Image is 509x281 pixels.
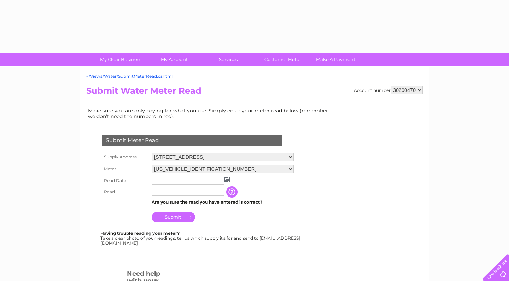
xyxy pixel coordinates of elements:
a: My Account [145,53,204,66]
td: Are you sure the read you have entered is correct? [150,198,296,207]
div: Submit Meter Read [102,135,282,146]
input: Information [226,186,239,198]
th: Read Date [100,175,150,186]
td: Make sure you are only paying for what you use. Simply enter your meter read below (remember we d... [86,106,334,121]
a: Services [199,53,257,66]
th: Meter [100,163,150,175]
a: Make A Payment [306,53,365,66]
div: Take a clear photo of your readings, tell us which supply it's for and send to [EMAIL_ADDRESS][DO... [100,231,301,245]
th: Supply Address [100,151,150,163]
h2: Submit Water Meter Read [86,86,423,99]
img: ... [224,177,230,182]
a: Customer Help [253,53,311,66]
div: Account number [354,86,423,94]
a: ~/Views/Water/SubmitMeterRead.cshtml [86,74,173,79]
a: My Clear Business [92,53,150,66]
input: Submit [152,212,195,222]
th: Read [100,186,150,198]
b: Having trouble reading your meter? [100,230,180,236]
